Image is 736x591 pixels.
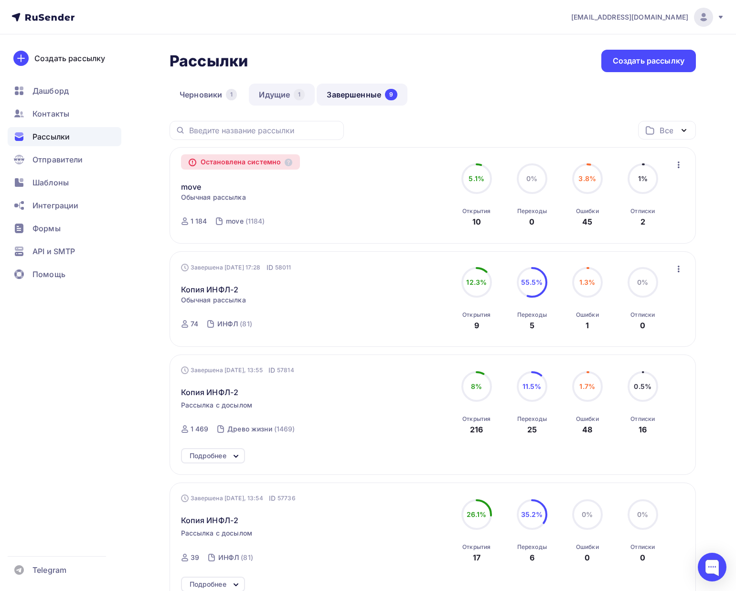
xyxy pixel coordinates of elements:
span: Контакты [32,108,69,119]
div: Отписки [630,415,655,423]
div: Ошибки [576,207,599,215]
input: Введите название рассылки [189,125,338,136]
span: 0% [582,510,593,518]
h2: Рассылки [170,52,248,71]
span: 0% [637,510,648,518]
span: 35.2% [521,510,543,518]
span: Дашборд [32,85,69,97]
a: Дашборд [8,81,121,100]
a: Древо жизни (1469) [226,421,296,437]
div: Открытия [462,207,491,215]
span: Копия ИНФЛ-2 [181,515,239,526]
span: 5.1% [469,174,484,183]
div: 1 184 [191,216,207,226]
div: 74 [191,319,198,329]
div: (81) [241,553,253,562]
div: ИНФЛ [218,553,239,562]
div: (81) [240,319,252,329]
span: 0% [526,174,537,183]
span: Копия ИНФЛ-2 [181,387,239,398]
div: Переходы [517,415,547,423]
span: 55.5% [521,278,543,286]
span: 58011 [275,263,291,272]
div: Отписки [630,543,655,551]
span: Помощь [32,269,65,280]
a: Завершенные9 [317,84,407,106]
div: 48 [582,424,592,435]
div: 10 [472,216,481,227]
div: 0 [585,552,590,563]
span: 26.1% [467,510,487,518]
div: Остановлена системно [181,154,300,170]
div: 0 [529,216,534,227]
div: Создать рассылку [613,55,684,66]
div: Отписки [630,207,655,215]
div: 9 [385,89,397,100]
span: 3.8% [578,174,596,183]
div: Переходы [517,543,547,551]
span: Интеграции [32,200,78,211]
span: ID [269,494,276,503]
span: Обычная рассылка [181,295,246,305]
span: 57736 [277,494,296,503]
div: Завершена [DATE], 13:55 [181,365,294,375]
div: move [226,216,244,226]
span: 8% [471,382,482,390]
span: ID [268,365,275,375]
div: 1 [226,89,237,100]
div: 9 [474,320,479,331]
div: Ошибки [576,543,599,551]
div: 1 469 [191,424,209,434]
span: Telegram [32,564,66,576]
a: [EMAIL_ADDRESS][DOMAIN_NAME] [571,8,725,27]
span: 1.3% [579,278,596,286]
span: Обычная рассылка [181,193,246,202]
a: Копия ИНФЛ-2 [181,284,239,295]
div: Создать рассылку [34,53,105,64]
div: Переходы [517,207,547,215]
div: Открытия [462,543,491,551]
div: Ошибки [576,415,599,423]
span: 1.7% [579,382,595,390]
span: ID [267,263,273,272]
div: Открытия [462,415,491,423]
span: 12.3% [466,278,487,286]
a: move (1184) [225,214,266,229]
span: 1% [638,174,648,183]
div: Все [660,125,673,136]
div: 0 [640,552,645,563]
span: Рассылка с досылом [181,400,253,410]
span: Формы [32,223,61,234]
div: 0 [640,320,645,331]
div: 16 [639,424,647,435]
div: 6 [530,552,534,563]
span: Рассылка с досылом [181,528,253,538]
div: 1 [294,89,305,100]
a: Контакты [8,104,121,123]
a: Шаблоны [8,173,121,192]
span: API и SMTP [32,246,75,257]
a: Черновики1 [170,84,247,106]
div: Древо жизни [227,424,272,434]
div: 17 [473,552,480,563]
div: 216 [470,424,483,435]
a: ИНФЛ (81) [216,316,253,332]
a: Формы [8,219,121,238]
div: Отписки [630,311,655,319]
div: Подробнее [190,579,226,590]
div: 25 [527,424,537,435]
a: Рассылки [8,127,121,146]
div: 5 [530,320,534,331]
div: Завершена [DATE], 13:54 [181,494,296,503]
div: 39 [191,553,199,562]
span: Рассылки [32,131,70,142]
button: Все [638,121,696,140]
span: Отправители [32,154,83,165]
span: 57814 [277,365,294,375]
div: 1 [586,320,589,331]
div: 45 [582,216,592,227]
a: Отправители [8,150,121,169]
div: Завершена [DATE] 17:28 [181,263,291,272]
span: 0.5% [634,382,651,390]
div: ИНФЛ [217,319,238,329]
